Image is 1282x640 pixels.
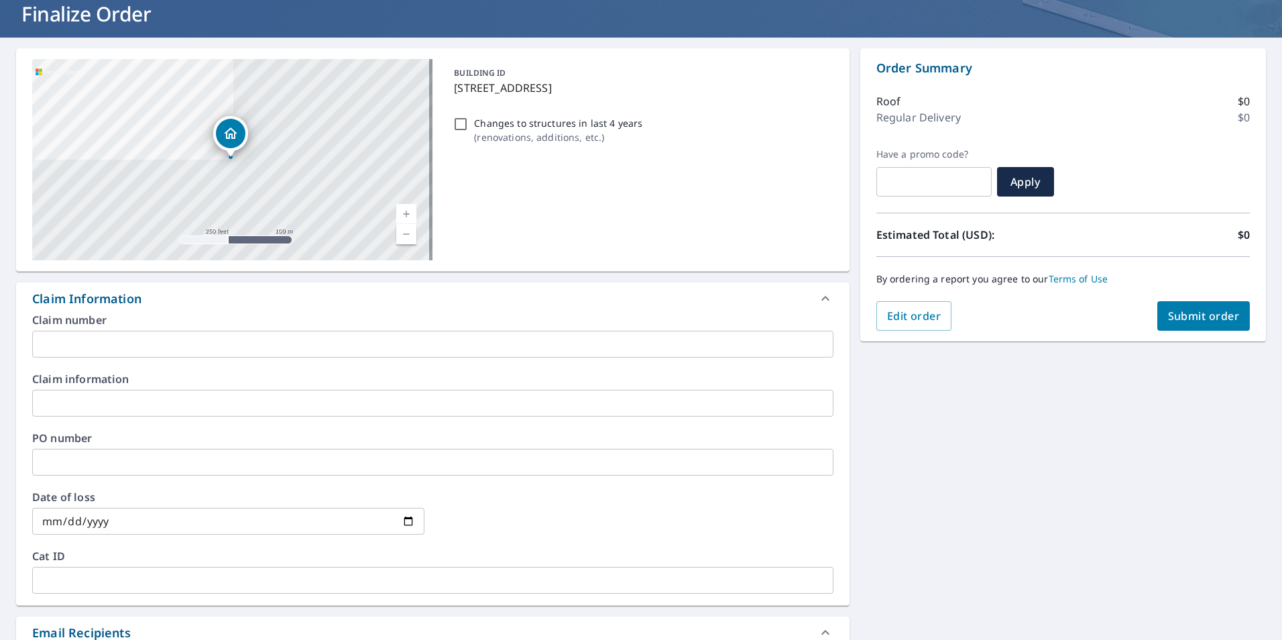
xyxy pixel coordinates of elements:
[32,290,141,308] div: Claim Information
[1168,309,1240,323] span: Submit order
[876,148,992,160] label: Have a promo code?
[16,282,850,315] div: Claim Information
[876,227,1063,243] p: Estimated Total (USD):
[396,224,416,244] a: Current Level 17, Zoom Out
[32,492,424,502] label: Date of loss
[997,167,1054,197] button: Apply
[32,551,833,562] label: Cat ID
[454,67,506,78] p: BUILDING ID
[213,116,248,158] div: Dropped pin, building 1, Residential property, 7410 253rd St E Myakka City, FL 34251
[32,433,833,443] label: PO number
[876,301,952,331] button: Edit order
[396,204,416,224] a: Current Level 17, Zoom In
[32,315,833,325] label: Claim number
[1238,93,1250,109] p: $0
[876,93,901,109] p: Roof
[32,374,833,384] label: Claim information
[474,116,642,130] p: Changes to structures in last 4 years
[876,109,961,125] p: Regular Delivery
[1238,109,1250,125] p: $0
[454,80,827,96] p: [STREET_ADDRESS]
[876,273,1250,285] p: By ordering a report you agree to our
[1049,272,1108,285] a: Terms of Use
[1008,174,1043,189] span: Apply
[1238,227,1250,243] p: $0
[474,130,642,144] p: ( renovations, additions, etc. )
[876,59,1250,77] p: Order Summary
[887,309,941,323] span: Edit order
[1157,301,1250,331] button: Submit order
